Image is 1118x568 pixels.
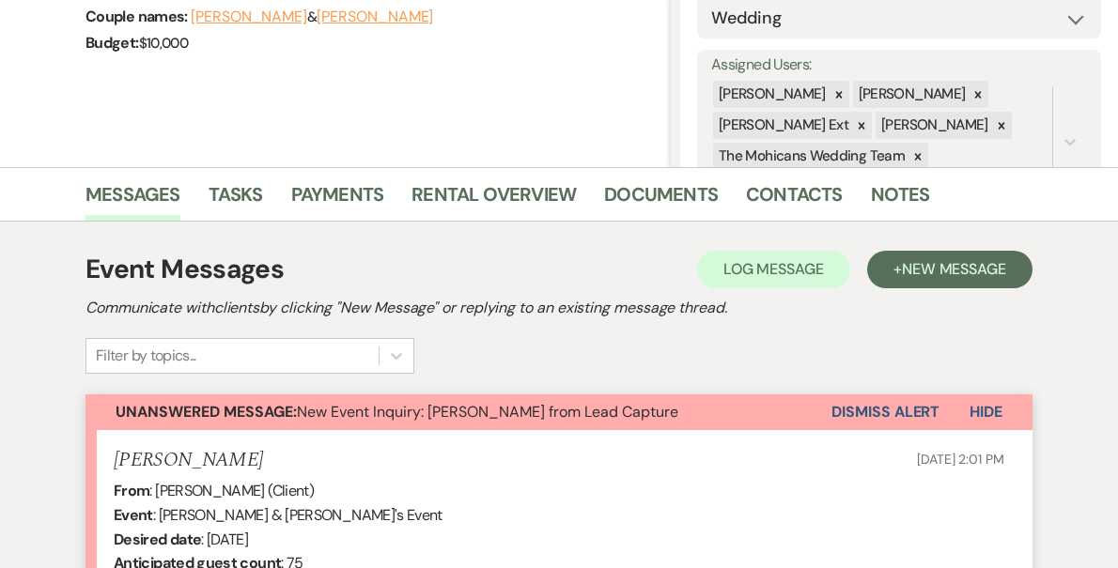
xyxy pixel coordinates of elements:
[411,179,576,221] a: Rental Overview
[85,250,284,289] h1: Event Messages
[831,394,939,430] button: Dismiss Alert
[116,402,297,422] strong: Unanswered Message:
[871,179,930,221] a: Notes
[96,345,196,367] div: Filter by topics...
[114,530,201,549] b: Desired date
[291,179,384,221] a: Payments
[191,8,433,26] span: &
[853,81,969,108] div: [PERSON_NAME]
[917,451,1004,468] span: [DATE] 2:01 PM
[85,297,1033,319] h2: Communicate with clients by clicking "New Message" or replying to an existing message thread.
[939,394,1033,430] button: Hide
[114,449,263,472] h5: [PERSON_NAME]
[191,9,307,24] button: [PERSON_NAME]
[723,259,824,279] span: Log Message
[85,7,191,26] span: Couple names:
[867,251,1033,288] button: +New Message
[970,402,1002,422] span: Hide
[711,52,1087,79] label: Assigned Users:
[85,179,180,221] a: Messages
[746,179,843,221] a: Contacts
[713,112,851,139] div: [PERSON_NAME] Ext
[713,143,908,170] div: The Mohicans Wedding Team
[114,505,153,525] b: Event
[697,251,850,288] button: Log Message
[713,81,829,108] div: [PERSON_NAME]
[876,112,991,139] div: [PERSON_NAME]
[604,179,718,221] a: Documents
[317,9,433,24] button: [PERSON_NAME]
[902,259,1006,279] span: New Message
[209,179,263,221] a: Tasks
[85,33,139,53] span: Budget:
[139,34,189,53] span: $10,000
[114,481,149,500] b: From
[116,402,678,422] span: New Event Inquiry: [PERSON_NAME] from Lead Capture
[85,394,831,430] button: Unanswered Message:New Event Inquiry: [PERSON_NAME] from Lead Capture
